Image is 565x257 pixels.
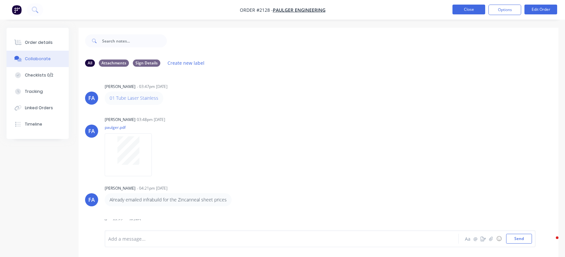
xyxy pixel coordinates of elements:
div: [PERSON_NAME] [105,84,135,90]
p: paulger.pdf [105,125,158,130]
div: FA [88,127,95,135]
button: Options [488,5,521,15]
a: 01 Tube Laser Stainless [110,95,158,101]
div: Tracking [25,89,43,94]
div: [PERSON_NAME] [105,117,135,123]
div: Attachments [99,60,129,67]
img: Factory [12,5,22,15]
div: - 04:21pm [DATE] [137,185,168,191]
button: Checklists 0/2 [7,67,69,83]
button: Linked Orders [7,100,69,116]
div: 03:48pm [DATE] [137,117,165,123]
iframe: Intercom live chat [543,235,558,250]
button: Edit Order [524,5,557,14]
div: 09:56am [DATE] [113,218,141,224]
button: ☺ [495,235,503,243]
div: Timeline [25,121,42,127]
input: Search notes... [102,34,167,47]
div: FA [88,94,95,102]
div: Collaborate [25,56,51,62]
button: Create new label [164,59,208,67]
button: Order details [7,34,69,51]
a: Paulger Engineering [273,7,326,13]
button: @ [471,235,479,243]
div: All [85,60,95,67]
div: [PERSON_NAME] [105,185,135,191]
p: Already emailed infrabuild for the Zincanneal sheet prices [110,197,227,203]
div: You [105,218,112,224]
div: Checklists 0/2 [25,72,53,78]
button: Send [506,234,532,244]
div: Linked Orders [25,105,53,111]
button: Aa [464,235,471,243]
div: Order details [25,40,53,45]
div: Sign Details [133,60,160,67]
button: Timeline [7,116,69,132]
button: Collaborate [7,51,69,67]
div: - 03:47pm [DATE] [137,84,168,90]
div: FA [88,196,95,204]
button: Close [452,5,485,14]
button: Tracking [7,83,69,100]
span: Order #2128 - [240,7,273,13]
